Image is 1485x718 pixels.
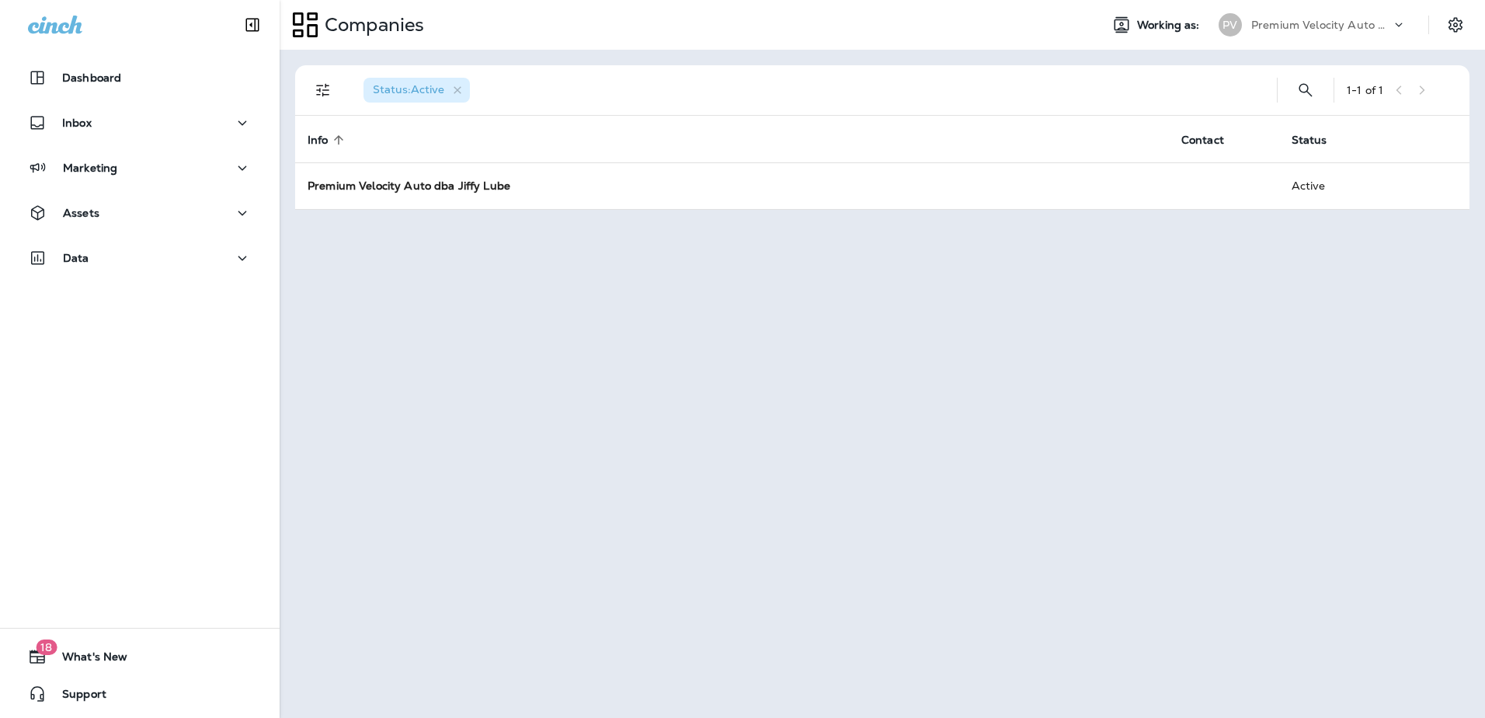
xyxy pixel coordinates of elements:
[16,678,264,709] button: Support
[47,650,127,669] span: What's New
[1292,133,1348,147] span: Status
[1442,11,1469,39] button: Settings
[1137,19,1203,32] span: Working as:
[1219,13,1242,37] div: PV
[63,207,99,219] p: Assets
[62,117,92,129] p: Inbox
[16,242,264,274] button: Data
[16,107,264,138] button: Inbox
[47,688,106,706] span: Support
[1347,84,1383,96] div: 1 - 1 of 1
[36,640,57,655] span: 18
[1181,134,1224,147] span: Contact
[1181,133,1244,147] span: Contact
[63,252,89,264] p: Data
[363,78,470,103] div: Status:Active
[16,152,264,183] button: Marketing
[63,162,117,174] p: Marketing
[16,62,264,93] button: Dashboard
[1251,19,1391,31] p: Premium Velocity Auto dba Jiffy Lube
[308,134,329,147] span: Info
[308,133,349,147] span: Info
[1279,162,1382,209] td: Active
[16,641,264,672] button: 18What's New
[318,13,424,37] p: Companies
[62,71,121,84] p: Dashboard
[308,179,510,193] strong: Premium Velocity Auto dba Jiffy Lube
[231,9,274,40] button: Collapse Sidebar
[1292,134,1327,147] span: Status
[308,75,339,106] button: Filters
[1290,75,1321,106] button: Search Companies
[373,82,444,96] span: Status : Active
[16,197,264,228] button: Assets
